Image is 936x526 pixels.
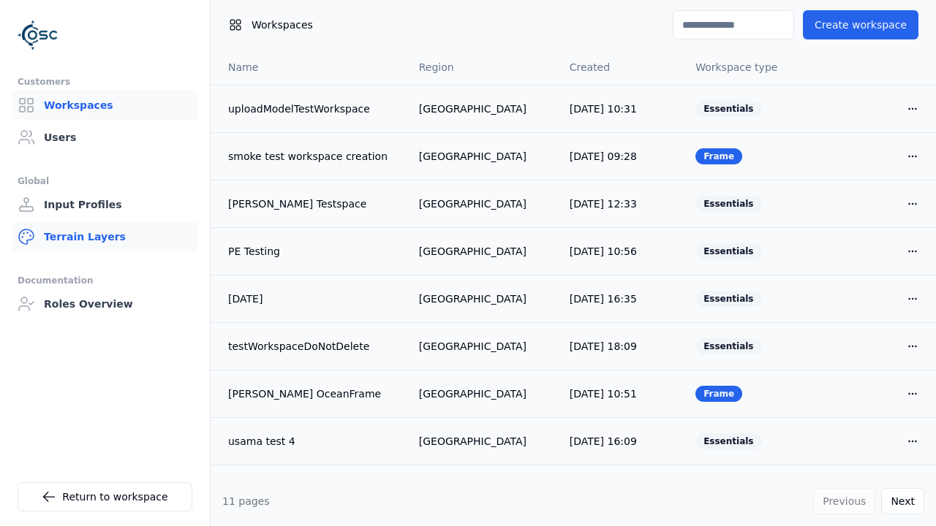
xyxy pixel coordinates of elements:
div: Essentials [695,101,761,117]
th: Created [558,50,684,85]
div: [DATE] 10:51 [570,386,672,401]
a: Roles Overview [12,289,198,319]
a: [PERSON_NAME] Testspace [228,197,396,211]
div: Customers [18,73,192,91]
div: Essentials [695,433,761,449]
div: [GEOGRAPHIC_DATA] [419,244,546,259]
div: [DATE] 09:28 [570,149,672,164]
div: [GEOGRAPHIC_DATA] [419,149,546,164]
a: usama test 4 [228,434,396,449]
a: [DATE] [228,291,396,306]
a: Users [12,123,198,152]
a: PE Testing [228,244,396,259]
th: Region [407,50,558,85]
div: [DATE] 16:35 [570,291,672,306]
div: [GEOGRAPHIC_DATA] [419,291,546,306]
div: [GEOGRAPHIC_DATA] [419,386,546,401]
div: [DATE] 16:09 [570,434,672,449]
th: Name [211,50,407,85]
div: Global [18,172,192,190]
a: uploadModelTestWorkspace [228,102,396,116]
img: Logo [18,15,58,56]
a: testWorkspaceDoNotDelete [228,339,396,354]
span: Workspaces [252,18,313,32]
div: Documentation [18,272,192,289]
button: Next [881,488,924,514]
div: Frame [695,386,742,402]
div: [GEOGRAPHIC_DATA] [419,434,546,449]
div: Essentials [695,196,761,212]
a: Input Profiles [12,190,198,219]
a: Terrain Layers [12,222,198,251]
button: Create workspace [803,10,918,39]
div: Essentials [695,291,761,307]
div: [GEOGRAPHIC_DATA] [419,197,546,211]
div: [DATE] 12:33 [570,197,672,211]
div: [GEOGRAPHIC_DATA] [419,339,546,354]
a: smoke test workspace creation [228,149,396,164]
th: Workspace type [684,50,809,85]
div: [DATE] 10:31 [570,102,672,116]
a: Return to workspace [18,482,192,511]
a: Workspaces [12,91,198,120]
div: Essentials [695,243,761,259]
div: [GEOGRAPHIC_DATA] [419,102,546,116]
span: 11 pages [222,495,270,507]
div: [DATE] 10:56 [570,244,672,259]
div: Essentials [695,338,761,354]
div: Frame [695,148,742,164]
a: [PERSON_NAME] OceanFrame [228,386,396,401]
div: [DATE] 18:09 [570,339,672,354]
